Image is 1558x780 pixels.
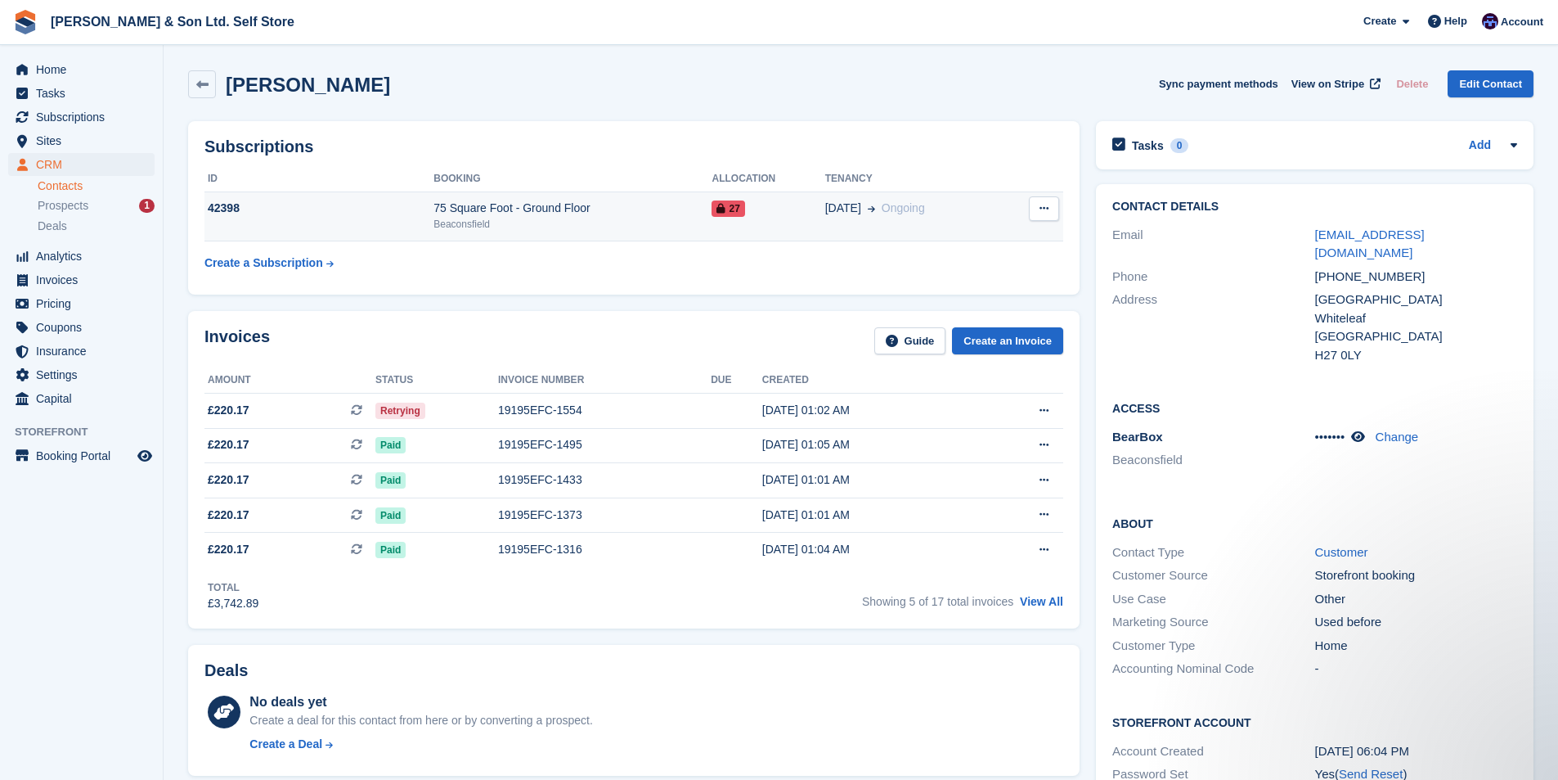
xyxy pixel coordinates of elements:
[1315,327,1517,346] div: [GEOGRAPHIC_DATA]
[1112,201,1517,214] h2: Contact Details
[208,580,258,595] div: Total
[1315,660,1517,679] div: -
[204,255,323,272] div: Create a Subscription
[1159,70,1278,97] button: Sync payment methods
[1376,430,1419,444] a: Change
[1482,13,1498,29] img: Josey Kitching
[825,166,1003,192] th: Tenancy
[1315,566,1517,585] div: Storefront booking
[1285,70,1384,97] a: View on Stripe
[36,268,134,291] span: Invoices
[8,58,155,81] a: menu
[1315,430,1345,444] span: •••••••
[36,340,134,363] span: Insurance
[8,444,155,467] a: menu
[862,595,1013,608] span: Showing 5 of 17 total invoices
[36,316,134,339] span: Coupons
[204,367,375,394] th: Amount
[1444,13,1467,29] span: Help
[1112,291,1314,364] div: Address
[498,507,711,524] div: 19195EFC-1373
[1112,515,1517,531] h2: About
[1363,13,1396,29] span: Create
[375,403,425,419] span: Retrying
[208,471,249,489] span: £220.17
[36,387,134,410] span: Capital
[8,82,155,105] a: menu
[882,201,925,214] span: Ongoing
[762,402,979,419] div: [DATE] 01:02 AM
[36,153,134,176] span: CRM
[375,542,406,558] span: Paid
[208,541,249,558] span: £220.17
[8,316,155,339] a: menu
[433,200,712,217] div: 75 Square Foot - Ground Floor
[1170,138,1189,153] div: 0
[1112,543,1314,562] div: Contact Type
[204,248,334,278] a: Create a Subscription
[1501,14,1543,30] span: Account
[36,58,134,81] span: Home
[249,736,592,753] a: Create a Deal
[1315,590,1517,609] div: Other
[1315,613,1517,632] div: Used before
[1315,637,1517,656] div: Home
[15,424,163,440] span: Storefront
[249,712,592,729] div: Create a deal for this contact from here or by converting a prospect.
[8,292,155,315] a: menu
[36,129,134,152] span: Sites
[1291,76,1364,92] span: View on Stripe
[208,595,258,612] div: £3,742.89
[1112,226,1314,263] div: Email
[1390,70,1435,97] button: Delete
[498,367,711,394] th: Invoice number
[208,436,249,453] span: £220.17
[8,153,155,176] a: menu
[8,106,155,128] a: menu
[204,166,433,192] th: ID
[8,245,155,268] a: menu
[36,106,134,128] span: Subscriptions
[226,74,390,96] h2: [PERSON_NAME]
[433,166,712,192] th: Booking
[8,129,155,152] a: menu
[38,178,155,194] a: Contacts
[1315,291,1517,309] div: [GEOGRAPHIC_DATA]
[8,387,155,410] a: menu
[712,201,744,217] span: 27
[762,367,979,394] th: Created
[1112,590,1314,609] div: Use Case
[498,541,711,558] div: 19195EFC-1316
[375,472,406,489] span: Paid
[1315,228,1425,260] a: [EMAIL_ADDRESS][DOMAIN_NAME]
[1315,545,1368,559] a: Customer
[433,217,712,232] div: Beaconsfield
[1112,566,1314,585] div: Customer Source
[762,541,979,558] div: [DATE] 01:04 AM
[13,10,38,34] img: stora-icon-8386f47178a22dfd0bd8f6a31ec36ba5ce8667c1dd55bd0f319d3a0aa187defe.svg
[711,367,762,394] th: Due
[1315,742,1517,761] div: [DATE] 06:04 PM
[375,507,406,524] span: Paid
[1315,346,1517,365] div: H27 0LY
[762,507,979,524] div: [DATE] 01:01 AM
[8,340,155,363] a: menu
[1469,137,1491,156] a: Add
[204,138,1063,156] h2: Subscriptions
[1020,595,1063,608] a: View All
[38,197,155,214] a: Prospects 1
[375,437,406,453] span: Paid
[1448,70,1533,97] a: Edit Contact
[8,363,155,386] a: menu
[1112,613,1314,632] div: Marketing Source
[36,444,134,467] span: Booking Portal
[36,82,134,105] span: Tasks
[1315,309,1517,328] div: Whiteleaf
[375,367,498,394] th: Status
[1112,451,1314,470] li: Beaconsfield
[204,200,433,217] div: 42398
[139,199,155,213] div: 1
[249,692,592,712] div: No deals yet
[1112,399,1517,416] h2: Access
[762,471,979,489] div: [DATE] 01:01 AM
